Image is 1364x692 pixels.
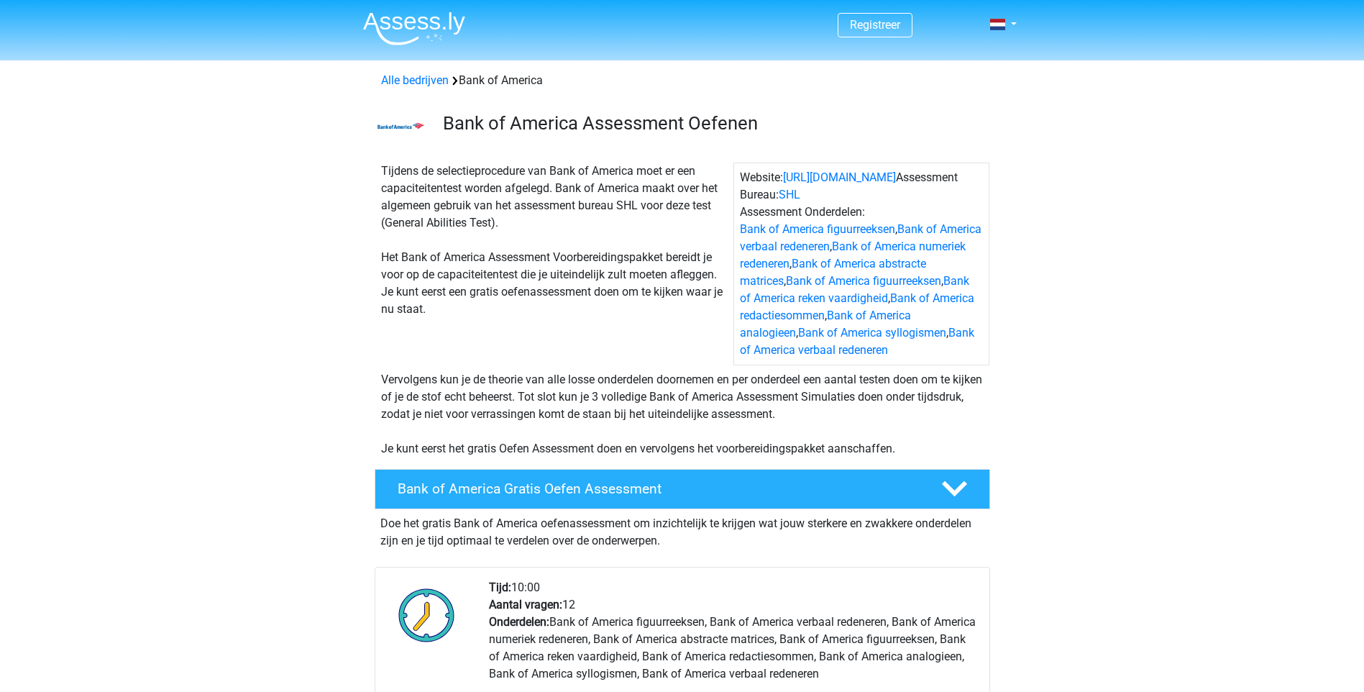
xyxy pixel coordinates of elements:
a: SHL [779,188,800,201]
a: Bank of America reken vaardigheid [740,274,969,305]
a: Bank of America Gratis Oefen Assessment [369,469,996,509]
a: Bank of America verbaal redeneren [740,222,981,253]
div: Website: Assessment Bureau: Assessment Onderdelen: , , , , , , , , , [733,163,989,365]
b: Aantal vragen: [489,598,562,611]
h4: Bank of America Gratis Oefen Assessment [398,481,918,497]
div: Tijdens de selectieprocedure van Bank of America moet er een capaciteitentest worden afgelegd. Ba... [375,163,733,365]
a: Bank of America syllogismen [798,326,946,340]
b: Onderdelen: [489,615,549,629]
b: Tijd: [489,581,511,594]
a: Bank of America numeriek redeneren [740,240,966,270]
a: Bank of America redactiesommen [740,291,974,322]
a: Bank of America analogieen [740,309,911,340]
img: Klok [390,579,463,651]
a: Bank of America abstracte matrices [740,257,926,288]
div: Bank of America [375,72,989,89]
a: Alle bedrijven [381,73,449,87]
img: Assessly [363,12,465,45]
a: Bank of America figuurreeksen [786,274,941,288]
div: Vervolgens kun je de theorie van alle losse onderdelen doornemen en per onderdeel een aantal test... [375,371,989,457]
a: Bank of America verbaal redeneren [740,326,974,357]
a: Registreer [850,18,900,32]
div: Doe het gratis Bank of America oefenassessment om inzichtelijk te krijgen wat jouw sterkere en zw... [375,509,990,550]
a: [URL][DOMAIN_NAME] [783,170,896,184]
a: Bank of America figuurreeksen [740,222,895,236]
h3: Bank of America Assessment Oefenen [443,112,979,135]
